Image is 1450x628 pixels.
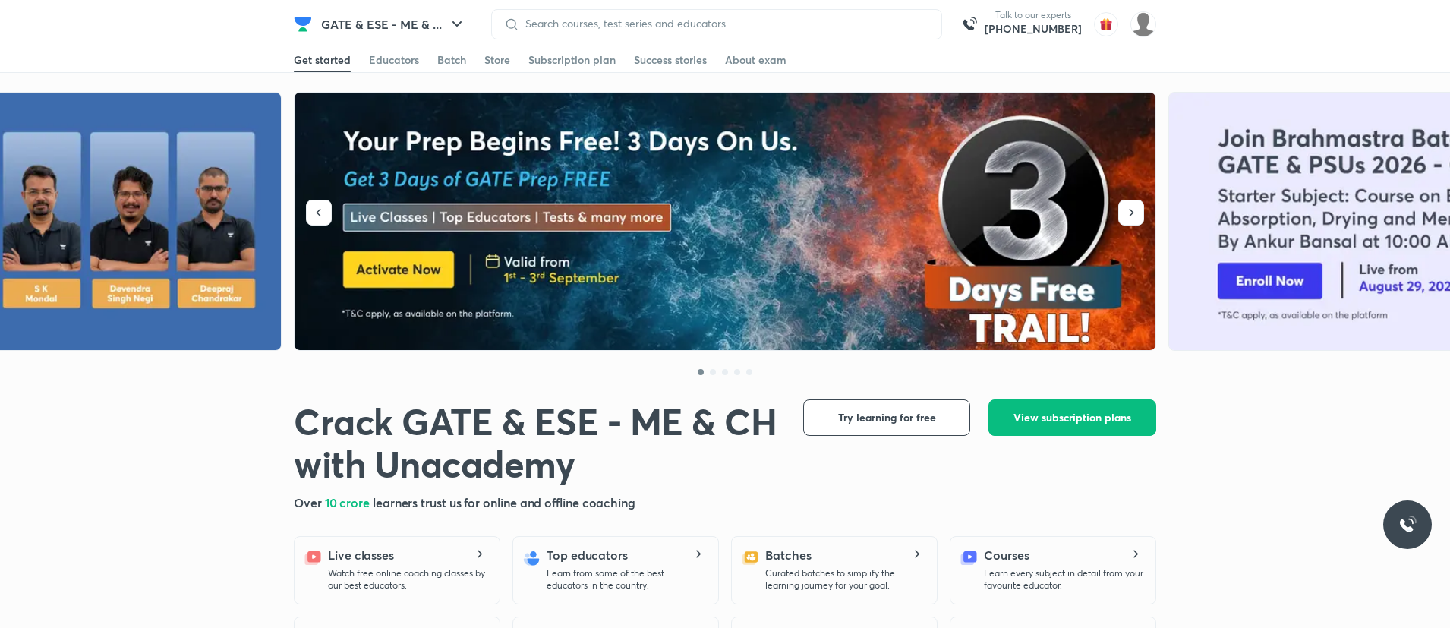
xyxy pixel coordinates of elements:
button: Try learning for free [803,399,970,436]
a: Subscription plan [528,48,616,72]
a: Success stories [634,48,707,72]
p: Learn every subject in detail from your favourite educator. [984,567,1143,592]
button: View subscription plans [988,399,1156,436]
span: 10 crore [325,494,373,510]
span: learners trust us for online and offline coaching [373,494,635,510]
img: Company Logo [294,15,312,33]
div: Educators [369,52,419,68]
p: Learn from some of the best educators in the country. [547,567,706,592]
div: Success stories [634,52,707,68]
button: GATE & ESE - ME & ... [312,9,475,39]
h5: Top educators [547,546,628,564]
div: Get started [294,52,351,68]
div: Store [484,52,510,68]
p: Watch free online coaching classes by our best educators. [328,567,487,592]
img: call-us [954,9,985,39]
span: Over [294,494,325,510]
a: Batch [437,48,466,72]
a: [PHONE_NUMBER] [985,21,1082,36]
span: View subscription plans [1013,410,1131,425]
a: Store [484,48,510,72]
span: Try learning for free [838,410,936,425]
h5: Live classes [328,546,394,564]
img: Nilesh [1130,11,1156,37]
a: Get started [294,48,351,72]
img: avatar [1094,12,1118,36]
a: About exam [725,48,786,72]
img: ttu [1398,516,1417,534]
a: Educators [369,48,419,72]
div: Subscription plan [528,52,616,68]
h5: Courses [984,546,1029,564]
div: About exam [725,52,786,68]
p: Talk to our experts [985,9,1082,21]
div: Batch [437,52,466,68]
h1: Crack GATE & ESE - ME & CH with Unacademy [294,399,779,484]
h5: Batches [765,546,811,564]
p: Curated batches to simplify the learning journey for your goal. [765,567,925,592]
input: Search courses, test series and educators [519,17,929,30]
